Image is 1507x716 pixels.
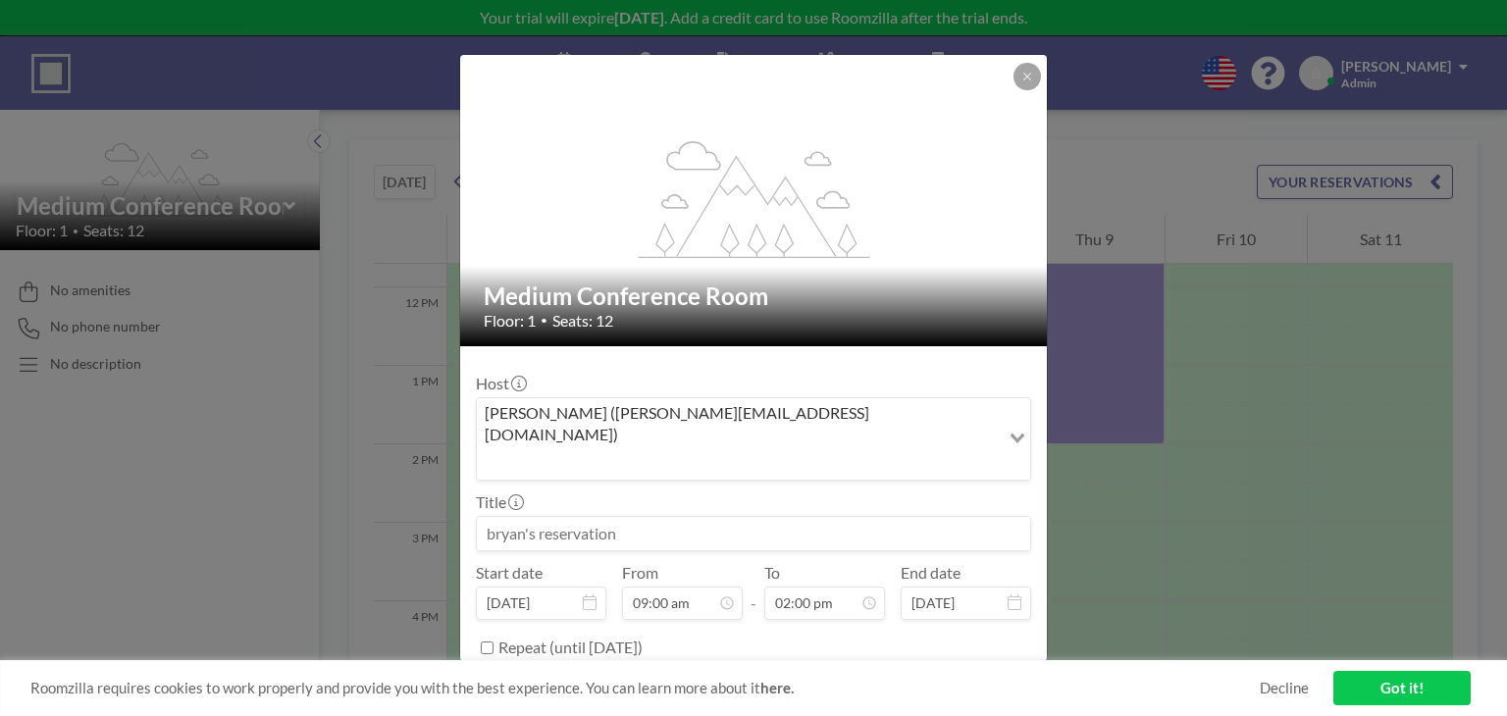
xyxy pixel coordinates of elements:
[476,492,522,512] label: Title
[552,311,613,331] span: Seats: 12
[639,140,870,258] g: flex-grow: 1.2;
[751,570,756,613] span: -
[479,450,998,476] input: Search for option
[901,563,961,583] label: End date
[484,281,1025,311] h2: Medium Conference Room
[477,517,1030,550] input: bryan's reservation
[481,402,996,446] span: [PERSON_NAME] ([PERSON_NAME][EMAIL_ADDRESS][DOMAIN_NAME])
[622,563,658,583] label: From
[1260,679,1309,697] a: Decline
[30,679,1260,697] span: Roomzilla requires cookies to work properly and provide you with the best experience. You can lea...
[484,311,536,331] span: Floor: 1
[541,313,547,328] span: •
[498,638,643,657] label: Repeat (until [DATE])
[476,374,525,393] label: Host
[476,563,543,583] label: Start date
[1333,671,1471,705] a: Got it!
[764,563,780,583] label: To
[477,398,1030,480] div: Search for option
[760,679,794,696] a: here.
